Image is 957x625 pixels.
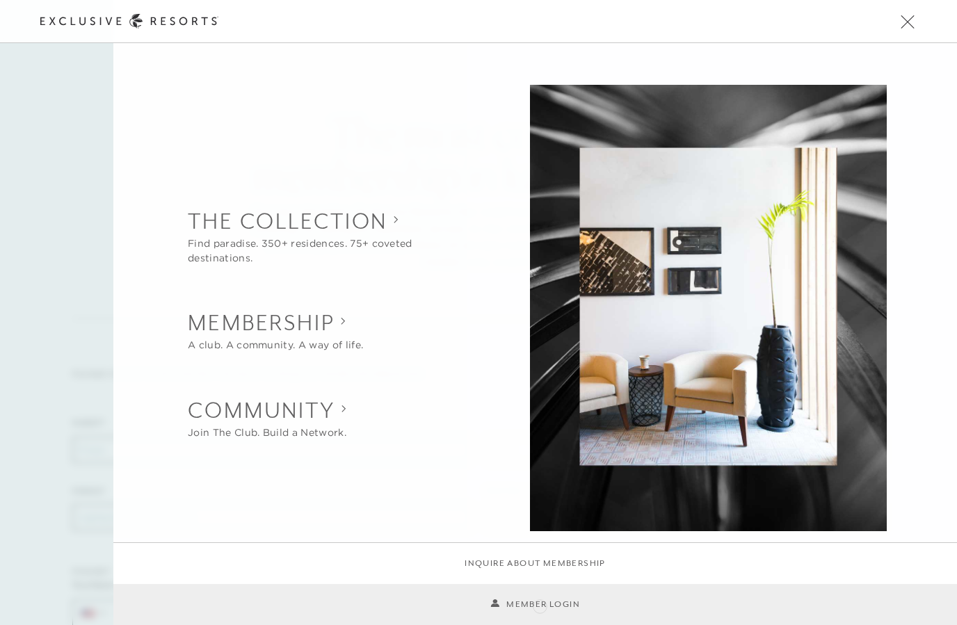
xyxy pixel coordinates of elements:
[188,236,471,266] div: Find paradise. 350+ residences. 75+ coveted destinations.
[188,339,363,353] div: A club. A community. A way of life.
[893,561,957,625] iframe: Qualified Messenger
[188,395,346,440] button: Show Community sub-navigation
[465,557,606,570] a: Inquire about membership
[188,206,471,236] h2: The Collection
[188,307,363,338] h2: Membership
[899,17,917,26] button: Open navigation
[188,425,346,440] div: Join The Club. Build a Network.
[188,307,363,352] button: Show Membership sub-navigation
[188,206,471,266] button: Show The Collection sub-navigation
[490,598,580,611] a: Member Login
[188,395,346,425] h2: Community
